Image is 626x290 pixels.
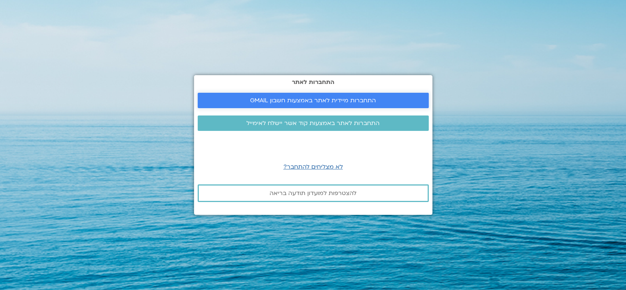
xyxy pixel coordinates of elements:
a: לא מצליחים להתחבר? [283,163,343,171]
a: התחברות מיידית לאתר באמצעות חשבון GMAIL [198,93,429,108]
span: להצטרפות למועדון תודעה בריאה [270,190,356,197]
a: להצטרפות למועדון תודעה בריאה [198,184,429,202]
span: התחברות מיידית לאתר באמצעות חשבון GMAIL [250,97,376,104]
span: התחברות לאתר באמצעות קוד אשר יישלח לאימייל [246,120,380,126]
h2: התחברות לאתר [198,79,429,85]
a: התחברות לאתר באמצעות קוד אשר יישלח לאימייל [198,115,429,131]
